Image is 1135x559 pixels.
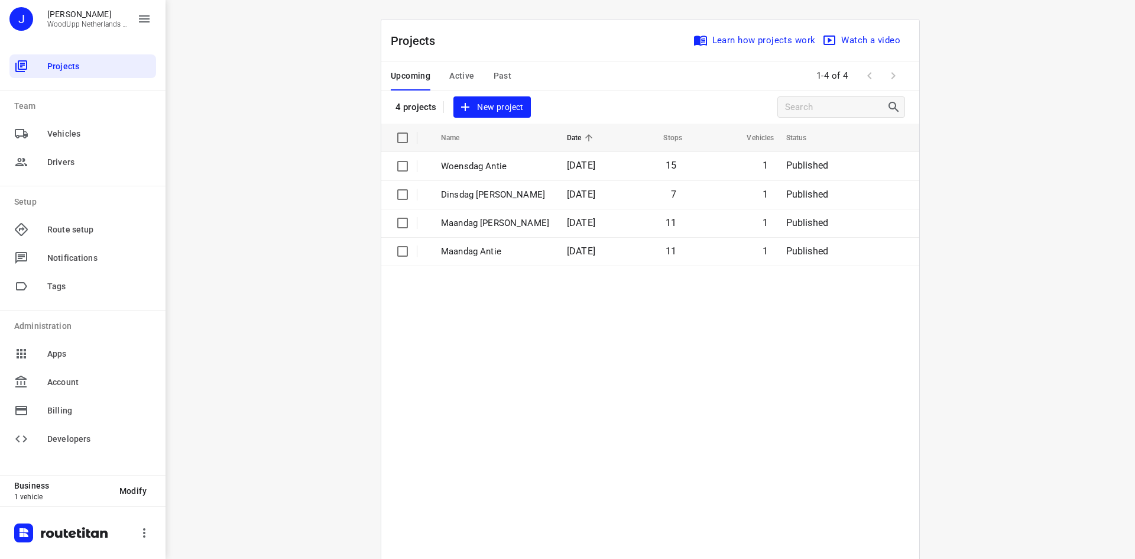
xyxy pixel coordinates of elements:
[47,224,151,236] span: Route setup
[461,100,523,115] span: New project
[786,217,829,228] span: Published
[441,245,549,259] p: Maandag Antie
[731,131,774,145] span: Vehicles
[785,98,887,117] input: Search projects
[567,189,595,200] span: [DATE]
[14,493,110,501] p: 1 vehicle
[47,280,151,293] span: Tags
[47,9,128,19] p: Jesper Elenbaas
[666,217,676,228] span: 11
[47,376,151,389] span: Account
[567,217,595,228] span: [DATE]
[47,433,151,445] span: Developers
[786,189,829,200] span: Published
[9,342,156,366] div: Apps
[47,252,151,264] span: Notifications
[47,60,151,73] span: Projects
[395,102,436,112] p: 4 projects
[391,32,445,50] p: Projects
[9,7,33,31] div: J
[494,69,512,83] span: Past
[47,405,151,417] span: Billing
[763,160,768,171] span: 1
[391,69,430,83] span: Upcoming
[9,274,156,298] div: Tags
[567,160,595,171] span: [DATE]
[47,128,151,140] span: Vehicles
[119,486,147,496] span: Modify
[9,122,156,146] div: Vehicles
[441,188,549,202] p: Dinsdag [PERSON_NAME]
[14,320,156,332] p: Administration
[110,480,156,502] button: Modify
[763,217,768,228] span: 1
[812,63,853,89] span: 1-4 of 4
[441,131,475,145] span: Name
[47,348,151,360] span: Apps
[47,20,128,28] p: WoodUpp Netherlands B.V.
[9,399,156,422] div: Billing
[9,246,156,270] div: Notifications
[453,96,530,118] button: New project
[14,100,156,112] p: Team
[763,189,768,200] span: 1
[9,427,156,451] div: Developers
[441,160,549,173] p: Woensdag Antie
[9,150,156,174] div: Drivers
[14,481,110,490] p: Business
[567,131,597,145] span: Date
[887,100,904,114] div: Search
[666,160,676,171] span: 15
[881,64,905,88] span: Next Page
[9,218,156,241] div: Route setup
[441,217,549,230] p: Maandag [PERSON_NAME]
[671,189,676,200] span: 7
[9,54,156,78] div: Projects
[786,160,829,171] span: Published
[858,64,881,88] span: Previous Page
[449,69,474,83] span: Active
[14,196,156,208] p: Setup
[786,131,822,145] span: Status
[9,370,156,394] div: Account
[763,245,768,257] span: 1
[648,131,682,145] span: Stops
[47,156,151,169] span: Drivers
[786,245,829,257] span: Published
[567,245,595,257] span: [DATE]
[666,245,676,257] span: 11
